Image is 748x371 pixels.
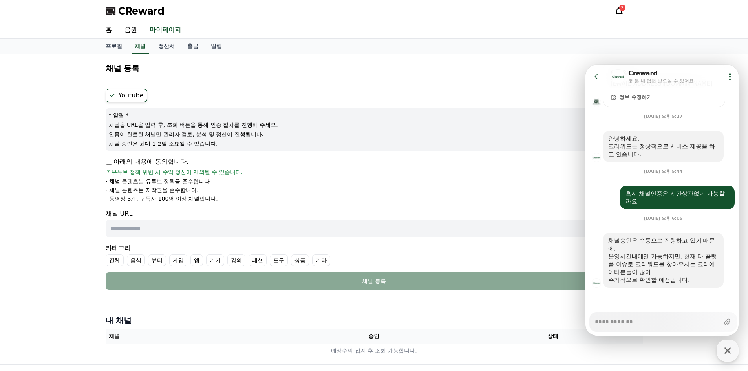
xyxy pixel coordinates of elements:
[102,57,646,79] button: 채널 등록
[106,344,643,358] td: 예상수익 집계 후 조회 가능합니다.
[190,254,203,266] label: 앱
[249,254,267,266] label: 패션
[585,65,739,336] iframe: Channel chat
[148,22,183,38] a: 마이페이지
[118,22,143,38] a: 음원
[106,157,188,166] p: 아래의 내용에 동의합니다.
[463,329,642,344] th: 상태
[132,39,149,54] a: 채널
[106,64,140,73] h4: 채널 등록
[109,140,640,148] p: 채널 승인은 최대 1-2일 소요될 수 있습니다.
[121,277,627,285] div: 채널 등록
[291,254,309,266] label: 상품
[118,5,165,17] span: CReward
[106,5,165,17] a: CReward
[106,329,285,344] th: 채널
[99,39,128,54] a: 프로필
[227,254,245,266] label: 강의
[312,254,330,266] label: 기타
[614,6,624,16] a: 2
[169,254,187,266] label: 게임
[152,39,181,54] a: 정산서
[106,209,643,237] div: 채널 URL
[205,39,228,54] a: 알림
[106,186,199,194] p: - 채널 콘텐츠는 저작권을 준수합니다.
[106,195,218,203] p: - 동영상 3개, 구독자 100명 이상 채널입니다.
[284,329,463,344] th: 승인
[206,254,224,266] label: 기기
[99,22,118,38] a: 홈
[106,315,643,326] h4: 내 채널
[270,254,288,266] label: 도구
[106,89,147,102] label: Youtube
[106,243,643,266] div: 카테고리
[109,121,640,129] p: 채널을 URL을 입력 후, 조회 버튼을 통해 인증 절차를 진행해 주세요.
[181,39,205,54] a: 출금
[127,254,145,266] label: 음식
[148,254,166,266] label: 뷰티
[106,272,643,290] button: 채널 등록
[107,168,243,176] span: * 유튜브 정책 위반 시 수익 정산이 제외될 수 있습니다.
[109,130,640,138] p: 인증이 완료된 채널만 관리자 검토, 분석 및 정산이 진행됩니다.
[106,177,212,185] p: - 채널 콘텐츠는 유튜브 정책을 준수합니다.
[619,5,625,11] div: 2
[106,254,124,266] label: 전체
